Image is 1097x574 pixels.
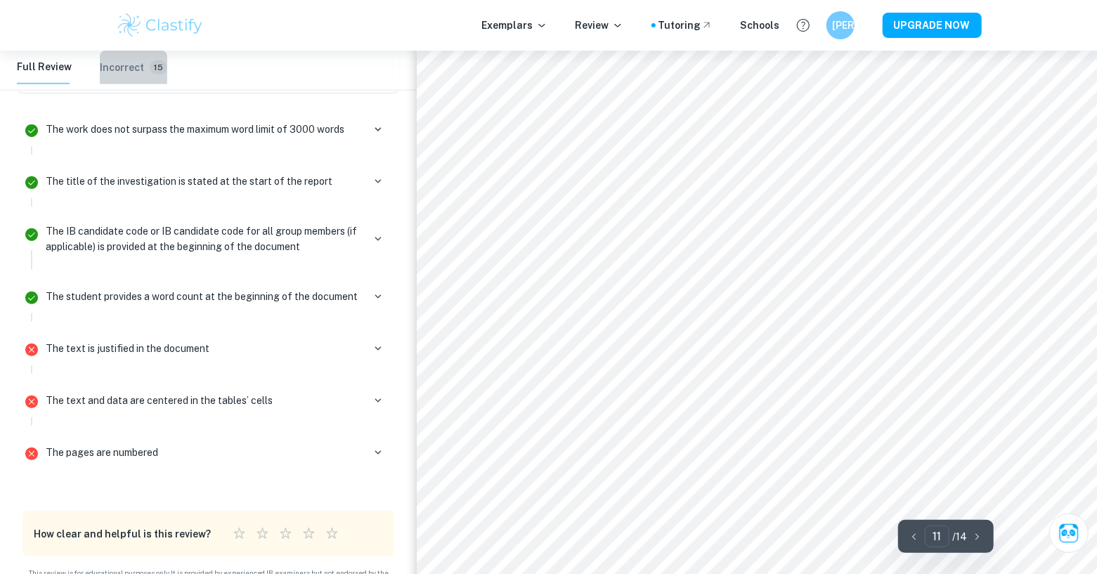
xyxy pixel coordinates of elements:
[46,122,344,137] p: The work does not surpass the maximum word limit of 3000 words
[502,292,784,304] span: from the confounding external factor of (cooking).
[502,120,1019,133] span: statistically isolated. The expected plateau and decrease in activity after the optimum were
[502,171,979,184] span: digestion at 62°C and 70°C could be attributed to partial or incomplete denaturation
[482,18,547,33] p: Exemplars
[832,18,848,33] h6: [PERSON_NAME]
[544,474,693,488] span: [URL][DOMAIN_NAME]
[1049,514,1089,553] button: Ask Clai
[576,18,623,33] p: Review
[23,393,40,410] svg: Incorrect
[46,393,273,408] p: The text and data are centered in the tables’ cells
[544,408,784,422] span: approaches and industrial applications
[502,103,995,116] span: subsequent overlapping error bars mean the precise optimal temperature could not be
[502,138,1004,150] span: less pronounced than predicted, possibly due to the unmonitored cooking of the meat at
[952,529,967,544] p: / 14
[502,257,1028,270] span: methodological improvement for future validity would be to utilize a soluble protein substrate
[46,174,332,189] p: The title of the investigation is stated at the start of the report
[46,223,363,254] p: The IB candidate code or IB candidate code for all group members (if applicable) is provided at t...
[658,18,713,33] a: Tutoring
[502,86,1013,98] span: However, the high standard deviation in the 46°C data suggests significant variability, and
[989,539,1025,553] span: . ASC
[23,289,40,306] svg: Correct
[758,506,1027,520] span: Molecular symmetry and metastable states
[150,63,167,73] span: 15
[23,445,40,462] svg: Incorrect
[46,445,158,460] p: The pages are numbered
[883,13,982,38] button: UPGRADE NOW
[500,506,982,520] span: [PERSON_NAME], [PERSON_NAME], & [PERSON_NAME]. (1981, August).
[826,11,855,39] button: [PERSON_NAME]
[544,441,625,455] span: [DATE], from
[729,344,806,358] span: References
[23,174,40,191] svg: Correct
[23,122,40,139] svg: Correct
[34,526,211,542] h6: How clear and helpful is this review?
[17,51,72,84] button: Full Review
[116,11,205,39] img: Clastify logo
[502,223,1015,236] span: In conclusion, although the experiment confirmed enzyme activity’s general trend, specific
[500,376,969,390] span: [PERSON_NAME], [PERSON_NAME], & [PERSON_NAME]. (2002, June).
[791,13,815,37] button: Help and Feedback
[46,341,209,356] p: The text is justified in the document
[785,408,1026,422] span: . SPRINGER NATURE Link. Retrieved
[23,226,40,243] svg: Correct
[502,275,1012,287] span: and a spectrophotometer to measure product formation, thereby isolating enzyme activity
[502,189,623,202] span: (ThermoFisher, n.d.).
[502,52,688,65] span: ([PERSON_NAME] et al., 2002).
[502,240,1021,253] span: results were limited by the methodology's inability to fully account for all variables. A crucial
[23,341,40,358] svg: Incorrect
[502,155,1030,167] span: higher temperatures, which would independently alter the mass. Additionally, the high rate of
[46,289,358,304] p: The student provides a word count at the beginning of the document
[732,376,974,390] span: Bacterial alkaline proteases: molecular
[100,60,144,75] h6: Incorrect
[741,18,780,33] a: Schools
[544,539,988,553] span: of enzymes exhibiting half-of-the-sites reactivityClick to copy article link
